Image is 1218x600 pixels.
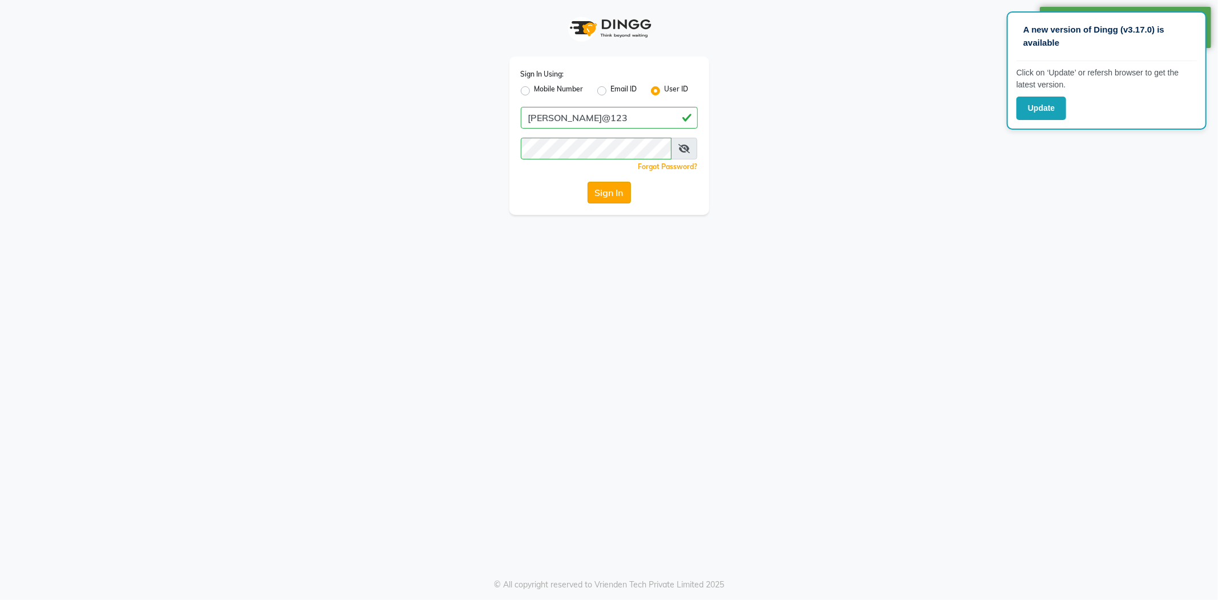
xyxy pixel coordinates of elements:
[521,107,698,129] input: Username
[521,138,672,159] input: Username
[1023,23,1190,49] p: A new version of Dingg (v3.17.0) is available
[1016,67,1197,91] p: Click on ‘Update’ or refersh browser to get the latest version.
[564,11,655,45] img: logo1.svg
[665,84,689,98] label: User ID
[534,84,584,98] label: Mobile Number
[1016,97,1066,120] button: Update
[611,84,637,98] label: Email ID
[638,162,698,171] a: Forgot Password?
[521,69,564,79] label: Sign In Using:
[588,182,631,203] button: Sign In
